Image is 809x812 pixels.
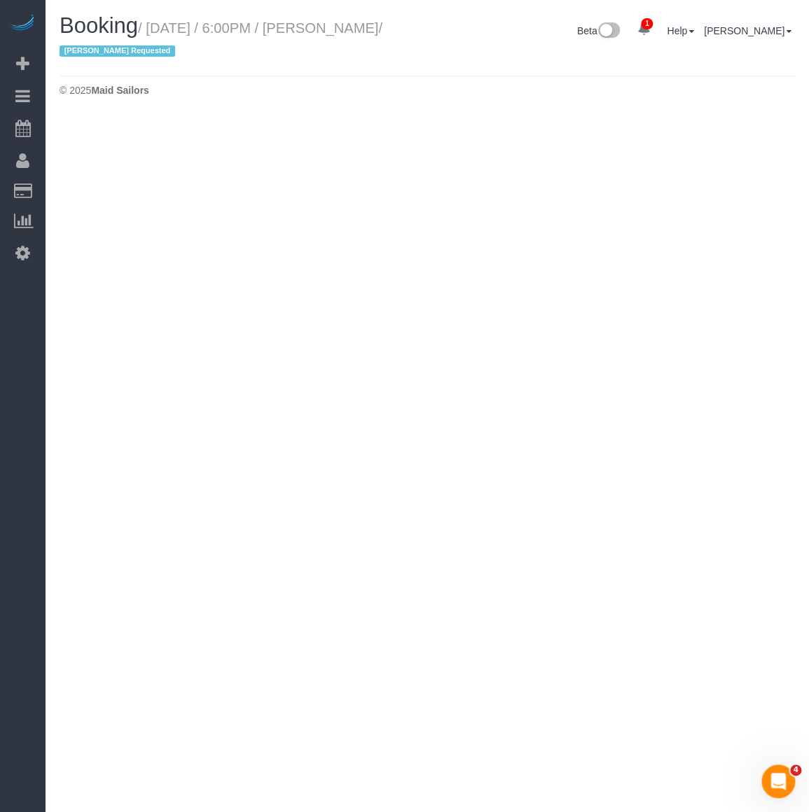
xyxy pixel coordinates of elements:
img: New interface [597,22,620,41]
strong: Maid Sailors [91,85,148,96]
span: 1 [641,18,653,29]
a: Beta [577,25,621,36]
small: / [DATE] / 6:00PM / [PERSON_NAME] [60,20,382,59]
span: 4 [790,764,801,776]
div: © 2025 [60,83,795,97]
iframe: Intercom live chat [761,764,795,798]
a: [PERSON_NAME] [704,25,791,36]
span: Booking [60,13,138,38]
span: [PERSON_NAME] Requested [60,45,175,57]
a: 1 [630,14,657,45]
span: / [60,20,382,59]
a: Help [667,25,694,36]
img: Automaid Logo [8,14,36,34]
